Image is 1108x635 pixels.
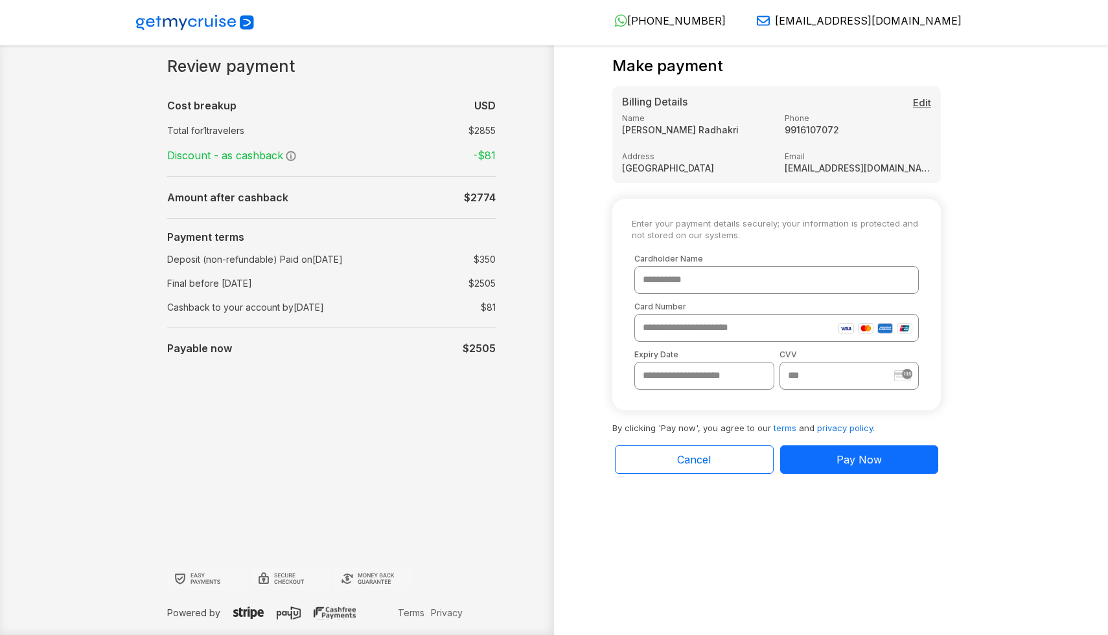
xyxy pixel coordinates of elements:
td: $ 81 [406,298,496,317]
td: : [381,271,387,295]
td: Total for 1 travelers [167,118,381,142]
img: stripe [233,607,264,619]
a: [EMAIL_ADDRESS][DOMAIN_NAME] [746,14,962,27]
label: Cardholder Name [634,254,919,263]
span: Discount - as cashback [167,149,285,162]
b: Amount after cashback [167,191,288,204]
label: Card Number [634,302,919,311]
td: Final before [DATE] [167,271,381,295]
label: CVV [779,350,919,359]
img: Email [757,14,770,27]
td: : [381,184,387,210]
td: Deposit (non-refundable) Paid on [DATE] [167,247,381,271]
h1: Review payment [167,57,496,76]
span: [EMAIL_ADDRESS][DOMAIN_NAME] [775,14,962,27]
label: Address [622,151,769,161]
strong: -$ 81 [473,149,496,162]
img: cashfree [314,607,356,619]
b: USD [474,99,496,112]
small: Enter your payment details securely; your information is protected and not stored on our systems. [632,218,921,241]
button: Pay Now [780,445,939,474]
h5: Billing Details [622,96,931,108]
td: : [381,118,387,142]
p: Powered by [167,606,395,619]
td: : [381,335,387,361]
strong: [GEOGRAPHIC_DATA] [622,162,769,173]
td: : [381,93,387,118]
b: $2505 [463,342,496,355]
button: Edit [913,96,931,111]
b: Payable now [167,342,232,355]
td: Cashback to your account by [DATE] [167,295,381,319]
img: stripe [894,369,912,381]
a: terms [774,423,796,433]
td: $ 2855 [406,121,496,140]
strong: [PERSON_NAME] Radhakri [622,124,769,135]
label: Expiry Date [634,350,774,359]
strong: 9916107072 [785,124,932,135]
img: payu [277,607,301,619]
td: : [381,142,387,168]
b: $ 2774 [464,191,496,204]
h4: Make payment [612,57,723,76]
b: Cost breakup [167,99,237,112]
label: Email [785,151,932,161]
label: Name [622,113,769,123]
a: Privacy [428,606,466,619]
button: Cancel [615,445,774,474]
td: : [381,295,387,319]
span: [PHONE_NUMBER] [627,14,726,27]
td: : [381,247,387,271]
img: card-icons [838,323,912,334]
a: [PHONE_NUMBER] [604,14,726,27]
a: Terms [395,606,428,619]
td: $2505 [406,274,496,293]
p: By clicking 'Pay now', you agree to our and [612,410,941,435]
label: Phone [785,113,932,123]
strong: [EMAIL_ADDRESS][DOMAIN_NAME] [785,162,932,173]
b: Payment terms [167,230,244,243]
a: privacy policy. [817,423,875,433]
img: WhatsApp [614,14,627,27]
td: $ 350 [406,250,496,269]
